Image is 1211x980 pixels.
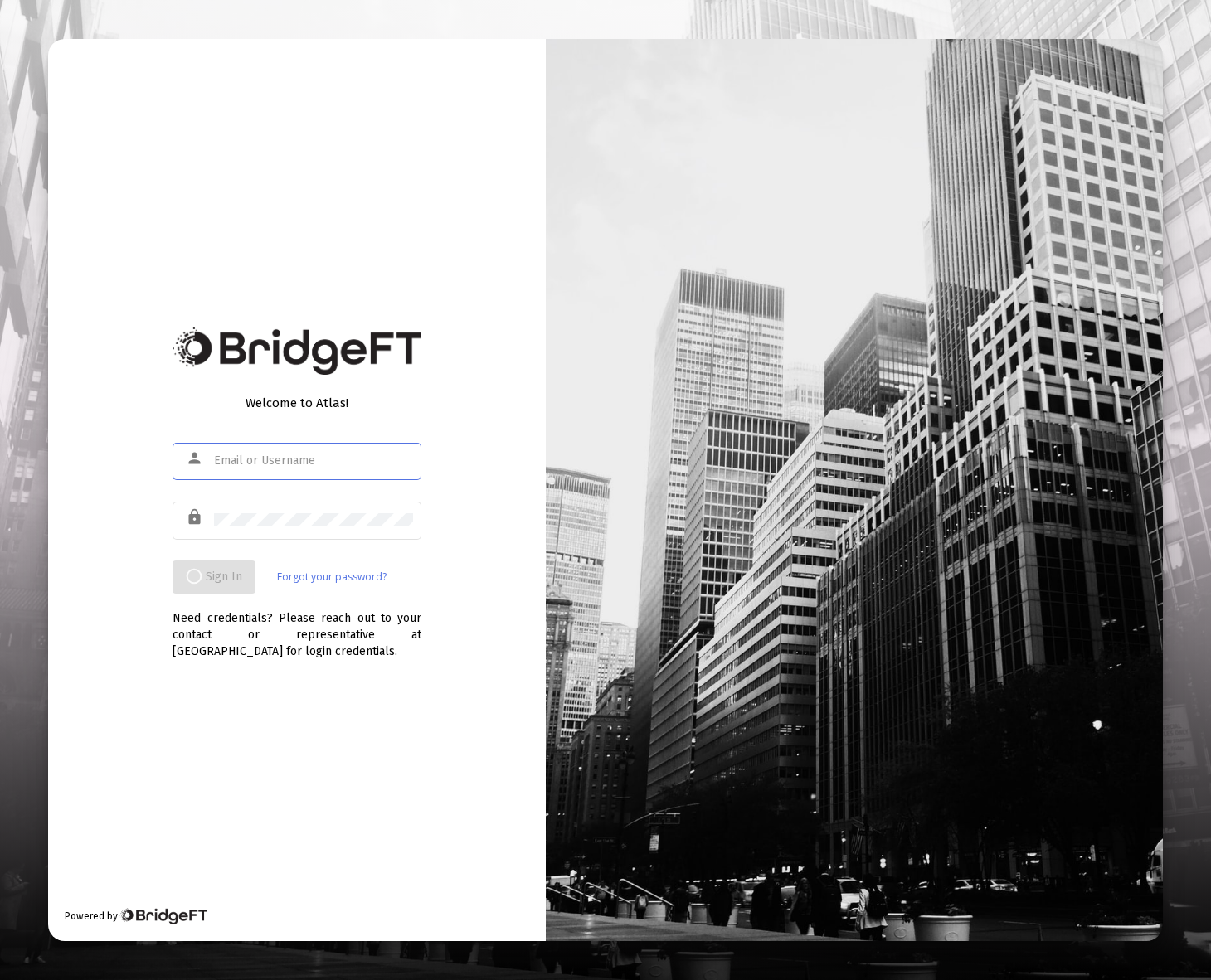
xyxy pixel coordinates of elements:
[186,507,206,527] mat-icon: lock
[119,908,207,924] img: Bridge Financial Technology Logo
[173,560,255,594] button: Sign In
[186,449,206,468] mat-icon: person
[173,327,421,375] img: Bridge Financial Technology Logo
[65,908,207,924] div: Powered by
[277,569,387,585] a: Forgot your password?
[173,395,421,411] div: Welcome to Atlas!
[173,594,421,660] div: Need credentials? Please reach out to your contact or representative at [GEOGRAPHIC_DATA] for log...
[214,454,413,468] input: Email or Username
[186,570,242,584] span: Sign In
